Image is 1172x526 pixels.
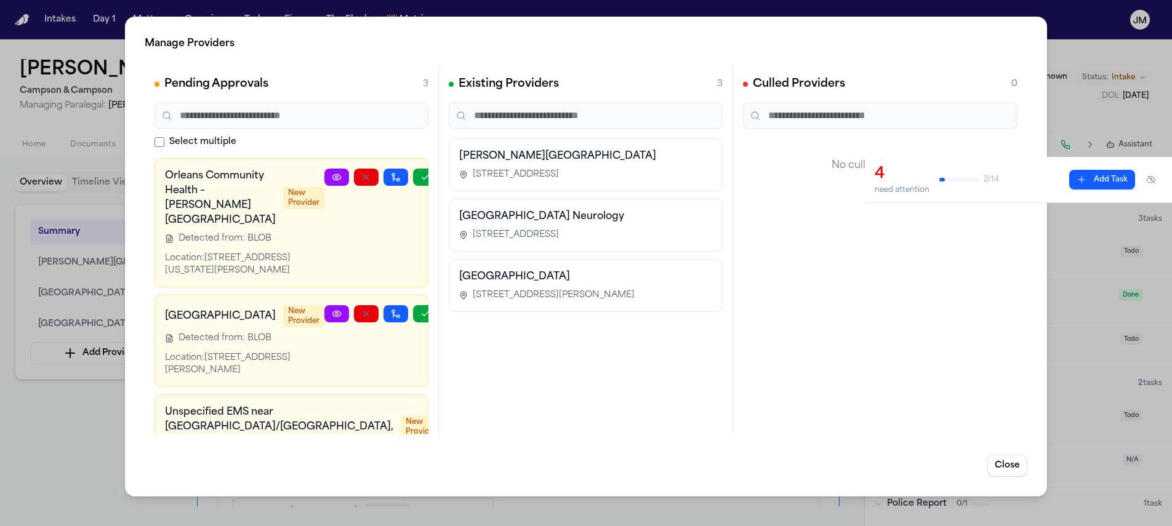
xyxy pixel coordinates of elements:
h3: Orleans Community Health – [PERSON_NAME][GEOGRAPHIC_DATA] [165,169,276,228]
button: Approve [413,169,438,186]
button: Merge [383,169,408,186]
h2: Culled Providers [753,76,845,93]
h3: [GEOGRAPHIC_DATA] [459,269,712,284]
h2: Existing Providers [459,76,559,93]
span: Detected from: BLOB [179,332,271,345]
a: View Provider [324,305,349,322]
h3: Unspecified EMS near [GEOGRAPHIC_DATA]/[GEOGRAPHIC_DATA], [GEOGRAPHIC_DATA], [GEOGRAPHIC_DATA] [165,405,393,449]
h3: [GEOGRAPHIC_DATA] Neurology [459,209,712,224]
span: [STREET_ADDRESS] [473,169,559,181]
h3: [GEOGRAPHIC_DATA] [165,309,276,324]
span: New Provider [283,305,324,327]
h3: [PERSON_NAME][GEOGRAPHIC_DATA] [459,149,712,164]
button: Reject [354,305,379,322]
span: Detected from: BLOB [179,233,271,245]
span: New Provider [283,187,324,209]
h2: Pending Approvals [164,76,268,93]
span: Select multiple [169,136,236,148]
span: [STREET_ADDRESS][PERSON_NAME] [473,289,635,301]
a: View Provider [324,169,349,186]
span: 3 [717,78,723,90]
button: Merge [383,305,408,322]
button: Close [987,455,1027,477]
button: Approve [413,305,438,322]
span: [STREET_ADDRESS] [473,229,559,241]
span: New Provider [401,416,442,438]
h2: Manage Providers [145,36,1027,51]
button: Reject [354,169,379,186]
span: 3 [423,78,428,90]
span: 0 [1011,78,1017,90]
div: Location: [STREET_ADDRESS][PERSON_NAME] [165,352,324,377]
input: Select multiple [155,137,164,147]
div: Location: [STREET_ADDRESS][US_STATE][PERSON_NAME] [165,252,324,277]
div: No culled providers [743,138,1017,193]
